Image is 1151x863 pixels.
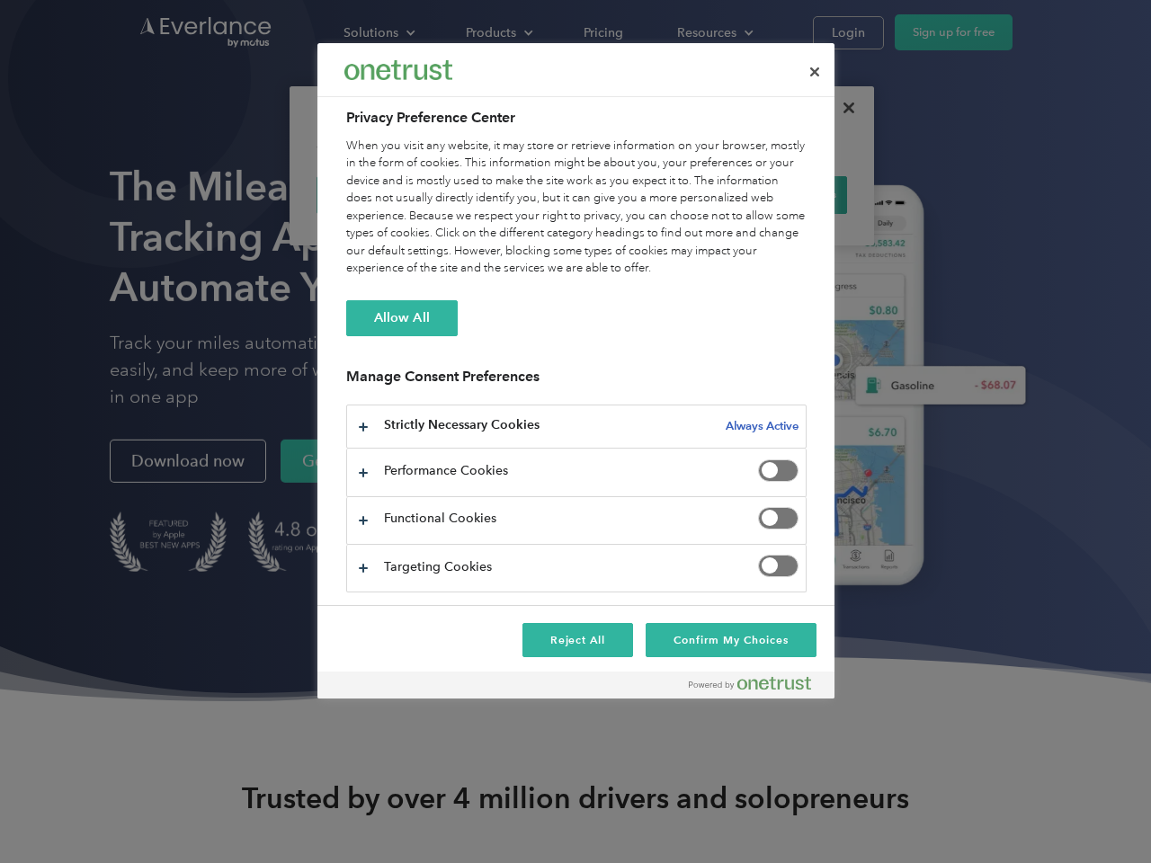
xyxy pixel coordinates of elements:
[344,52,452,88] div: Everlance
[317,43,834,698] div: Preference center
[346,300,458,336] button: Allow All
[689,676,825,698] a: Powered by OneTrust Opens in a new Tab
[522,623,634,657] button: Reject All
[346,368,807,396] h3: Manage Consent Preferences
[795,52,834,92] button: Close
[346,107,807,129] h2: Privacy Preference Center
[317,43,834,698] div: Privacy Preference Center
[689,676,811,690] img: Powered by OneTrust Opens in a new Tab
[344,60,452,79] img: Everlance
[646,623,816,657] button: Confirm My Choices
[346,138,807,278] div: When you visit any website, it may store or retrieve information on your browser, mostly in the f...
